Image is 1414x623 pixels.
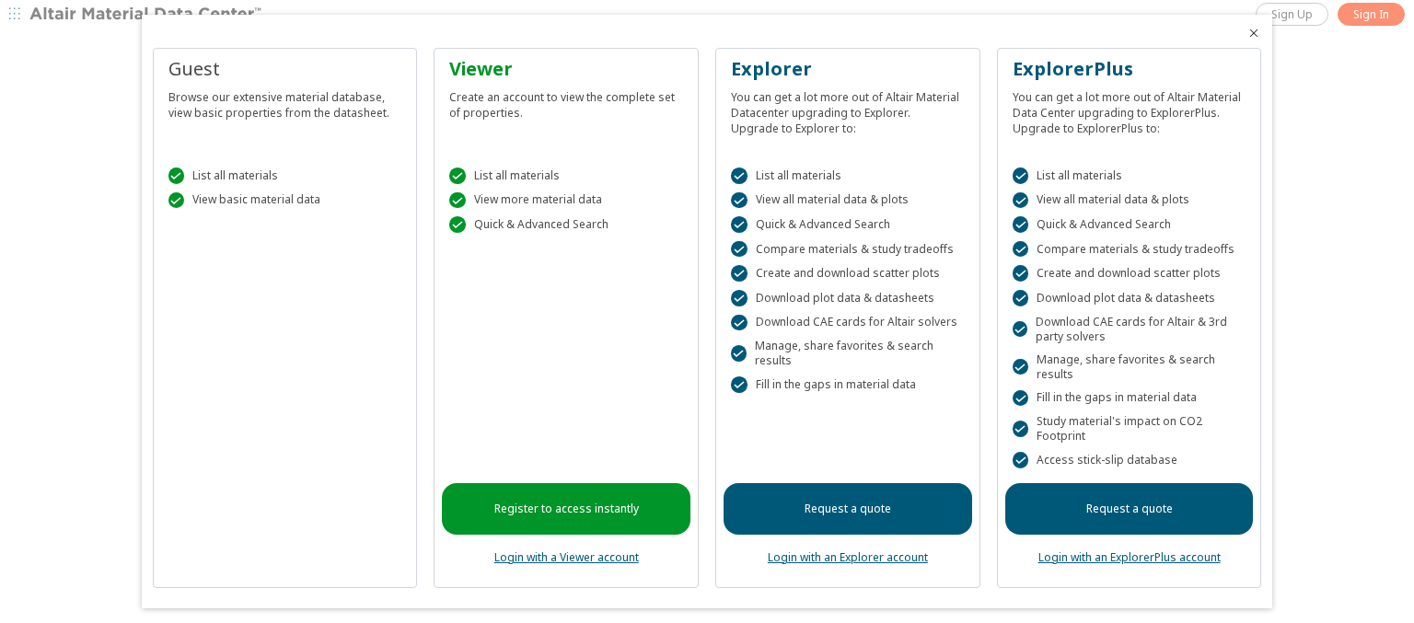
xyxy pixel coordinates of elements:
[1038,549,1221,565] a: Login with an ExplorerPlus account
[168,192,402,209] div: View basic material data
[731,82,965,136] div: You can get a lot more out of Altair Material Datacenter upgrading to Explorer. Upgrade to Explor...
[168,167,402,184] div: List all materials
[1013,414,1246,444] div: Study material's impact on CO2 Footprint
[168,192,185,209] div: 
[1013,452,1246,468] div: Access stick-slip database
[1013,421,1028,437] div: 
[731,192,965,209] div: View all material data & plots
[1013,390,1246,407] div: Fill in the gaps in material data
[1013,321,1027,338] div: 
[449,192,683,209] div: View more material data
[1013,192,1246,209] div: View all material data & plots
[1013,352,1246,382] div: Manage, share favorites & search results
[168,82,402,121] div: Browse our extensive material database, view basic properties from the datasheet.
[731,167,748,184] div: 
[731,265,965,282] div: Create and download scatter plots
[1013,315,1246,344] div: Download CAE cards for Altair & 3rd party solvers
[731,290,748,306] div: 
[731,345,747,362] div: 
[1246,26,1261,40] button: Close
[442,483,690,535] a: Register to access instantly
[1005,483,1254,535] a: Request a quote
[1013,290,1246,306] div: Download plot data & datasheets
[1013,359,1028,375] div: 
[449,167,466,184] div: 
[449,216,683,233] div: Quick & Advanced Search
[731,376,748,393] div: 
[1013,241,1029,258] div: 
[449,167,683,184] div: List all materials
[731,241,965,258] div: Compare materials & study tradeoffs
[1013,290,1029,306] div: 
[1013,265,1246,282] div: Create and download scatter plots
[1013,56,1246,82] div: ExplorerPlus
[168,56,402,82] div: Guest
[731,56,965,82] div: Explorer
[449,56,683,82] div: Viewer
[731,241,748,258] div: 
[731,290,965,306] div: Download plot data & datasheets
[731,265,748,282] div: 
[731,315,748,331] div: 
[1013,390,1029,407] div: 
[731,376,965,393] div: Fill in the gaps in material data
[1013,82,1246,136] div: You can get a lot more out of Altair Material Data Center upgrading to ExplorerPlus. Upgrade to E...
[768,549,928,565] a: Login with an Explorer account
[449,82,683,121] div: Create an account to view the complete set of properties.
[1013,167,1246,184] div: List all materials
[731,339,965,368] div: Manage, share favorites & search results
[1013,216,1246,233] div: Quick & Advanced Search
[1013,241,1246,258] div: Compare materials & study tradeoffs
[731,167,965,184] div: List all materials
[731,192,748,209] div: 
[731,315,965,331] div: Download CAE cards for Altair solvers
[449,216,466,233] div: 
[724,483,972,535] a: Request a quote
[731,216,965,233] div: Quick & Advanced Search
[1013,265,1029,282] div: 
[1013,216,1029,233] div: 
[1013,167,1029,184] div: 
[168,167,185,184] div: 
[1013,452,1029,468] div: 
[1013,192,1029,209] div: 
[449,192,466,209] div: 
[731,216,748,233] div: 
[494,549,639,565] a: Login with a Viewer account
